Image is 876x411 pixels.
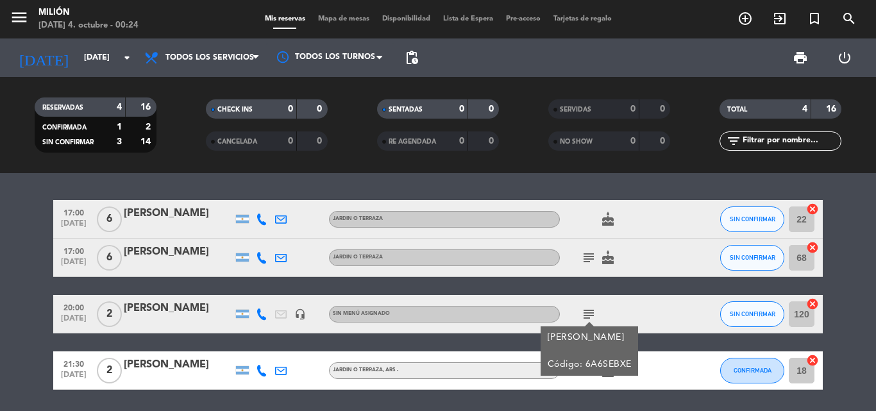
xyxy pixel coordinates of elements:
[42,105,83,111] span: RESERVADAS
[42,124,87,131] span: CONFIRMADA
[807,11,822,26] i: turned_in_not
[58,356,90,371] span: 21:30
[806,241,819,254] i: cancel
[737,11,753,26] i: add_circle_outline
[489,105,496,113] strong: 0
[217,106,253,113] span: CHECK INS
[389,138,436,145] span: RE AGENDADA
[10,8,29,31] button: menu
[376,15,437,22] span: Disponibilidad
[500,15,547,22] span: Pre-acceso
[97,206,122,232] span: 6
[58,299,90,314] span: 20:00
[258,15,312,22] span: Mis reservas
[58,205,90,219] span: 17:00
[333,311,390,316] span: Sin menú asignado
[124,244,233,260] div: [PERSON_NAME]
[294,308,306,320] i: headset_mic
[630,137,636,146] strong: 0
[124,356,233,373] div: [PERSON_NAME]
[727,106,747,113] span: TOTAL
[841,11,857,26] i: search
[10,44,78,72] i: [DATE]
[806,203,819,215] i: cancel
[58,258,90,273] span: [DATE]
[837,50,852,65] i: power_settings_new
[630,105,636,113] strong: 0
[288,105,293,113] strong: 0
[38,6,139,19] div: Milión
[660,105,668,113] strong: 0
[124,300,233,317] div: [PERSON_NAME]
[97,301,122,327] span: 2
[741,134,841,148] input: Filtrar por nombre...
[806,298,819,310] i: cancel
[581,306,596,322] i: subject
[726,133,741,149] i: filter_list
[772,11,788,26] i: exit_to_app
[10,8,29,27] i: menu
[806,354,819,367] i: cancel
[333,216,383,221] span: JARDIN o TERRAZA
[581,250,596,265] i: subject
[217,138,257,145] span: CANCELADA
[720,301,784,327] button: SIN CONFIRMAR
[317,137,324,146] strong: 0
[117,137,122,146] strong: 3
[140,103,153,112] strong: 16
[383,367,398,373] span: , ARS -
[437,15,500,22] span: Lista de Espera
[459,137,464,146] strong: 0
[730,310,775,317] span: SIN CONFIRMAR
[97,358,122,383] span: 2
[660,137,668,146] strong: 0
[165,53,254,62] span: Todos los servicios
[58,219,90,234] span: [DATE]
[146,122,153,131] strong: 2
[548,331,632,371] div: [PERSON_NAME] Código: 6A6SEBXE
[730,254,775,261] span: SIN CONFIRMAR
[288,137,293,146] strong: 0
[333,367,398,373] span: JARDIN o TERRAZA
[140,137,153,146] strong: 14
[560,138,593,145] span: NO SHOW
[802,105,807,113] strong: 4
[720,206,784,232] button: SIN CONFIRMAR
[389,106,423,113] span: SENTADAS
[600,250,616,265] i: cake
[600,212,616,227] i: cake
[38,19,139,32] div: [DATE] 4. octubre - 00:24
[117,103,122,112] strong: 4
[312,15,376,22] span: Mapa de mesas
[317,105,324,113] strong: 0
[117,122,122,131] strong: 1
[42,139,94,146] span: SIN CONFIRMAR
[58,314,90,329] span: [DATE]
[720,358,784,383] button: CONFIRMADA
[734,367,771,374] span: CONFIRMADA
[730,215,775,222] span: SIN CONFIRMAR
[459,105,464,113] strong: 0
[58,371,90,385] span: [DATE]
[560,106,591,113] span: SERVIDAS
[124,205,233,222] div: [PERSON_NAME]
[826,105,839,113] strong: 16
[547,15,618,22] span: Tarjetas de regalo
[58,243,90,258] span: 17:00
[489,137,496,146] strong: 0
[793,50,808,65] span: print
[822,38,866,77] div: LOG OUT
[119,50,135,65] i: arrow_drop_down
[97,245,122,271] span: 6
[333,255,383,260] span: JARDIN o TERRAZA
[720,245,784,271] button: SIN CONFIRMAR
[404,50,419,65] span: pending_actions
